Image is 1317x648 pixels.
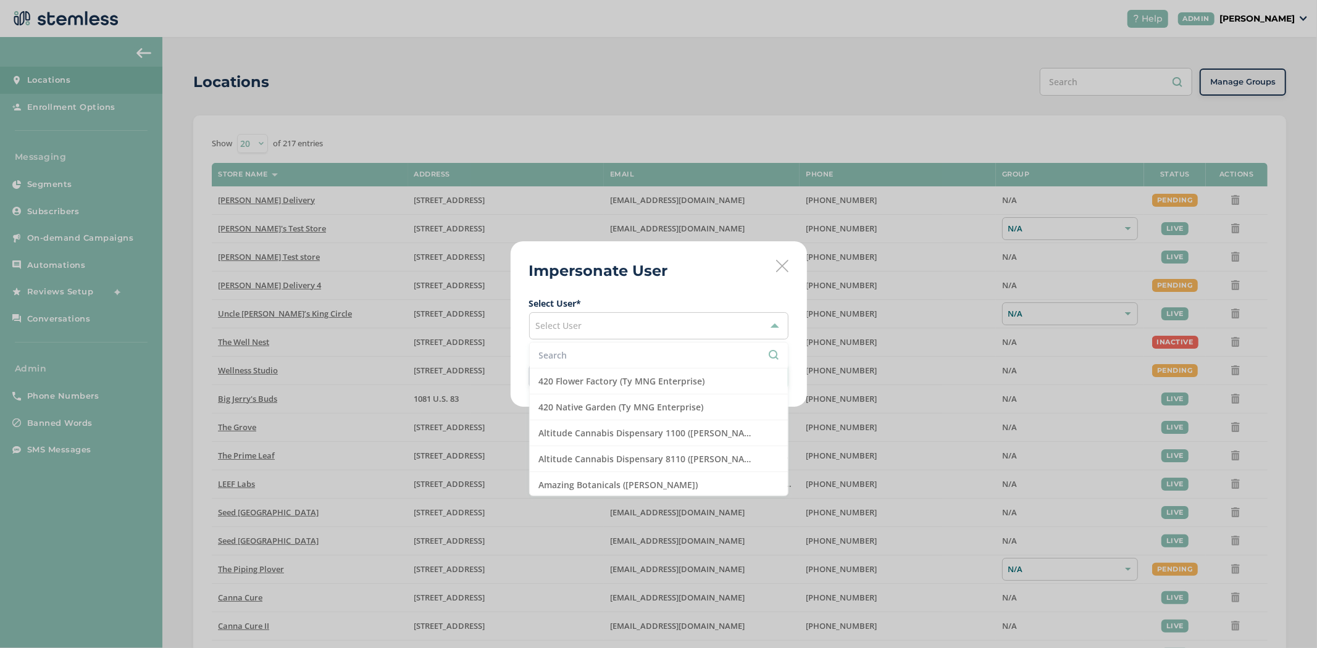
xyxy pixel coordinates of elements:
li: Altitude Cannabis Dispensary 1100 ([PERSON_NAME]) [530,420,788,446]
li: 420 Flower Factory (Ty MNG Enterprise) [530,368,788,394]
li: Amazing Botanicals ([PERSON_NAME]) [530,472,788,498]
li: 420 Native Garden (Ty MNG Enterprise) [530,394,788,420]
h2: Impersonate User [529,260,668,282]
label: Select User [529,297,788,310]
li: Altitude Cannabis Dispensary 8110 ([PERSON_NAME]) [530,446,788,472]
span: Select User [536,320,582,331]
iframe: Chat Widget [1255,589,1317,648]
input: Search [539,349,779,362]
